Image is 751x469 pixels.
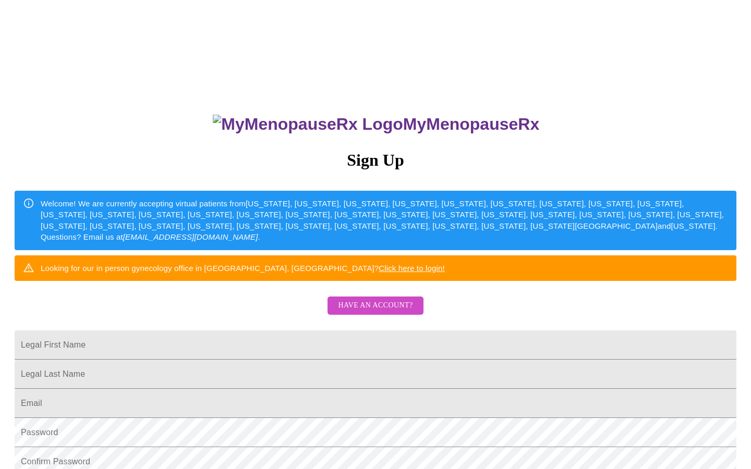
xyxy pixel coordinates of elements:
[325,308,426,317] a: Have an account?
[213,115,403,134] img: MyMenopauseRx Logo
[15,151,736,170] h3: Sign Up
[41,194,728,247] div: Welcome! We are currently accepting virtual patients from [US_STATE], [US_STATE], [US_STATE], [US...
[328,297,423,315] button: Have an account?
[338,299,413,312] span: Have an account?
[379,264,445,273] a: Click here to login!
[123,232,258,241] em: [EMAIL_ADDRESS][DOMAIN_NAME]
[16,115,737,134] h3: MyMenopauseRx
[41,258,445,278] div: Looking for our in person gynecology office in [GEOGRAPHIC_DATA], [GEOGRAPHIC_DATA]?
